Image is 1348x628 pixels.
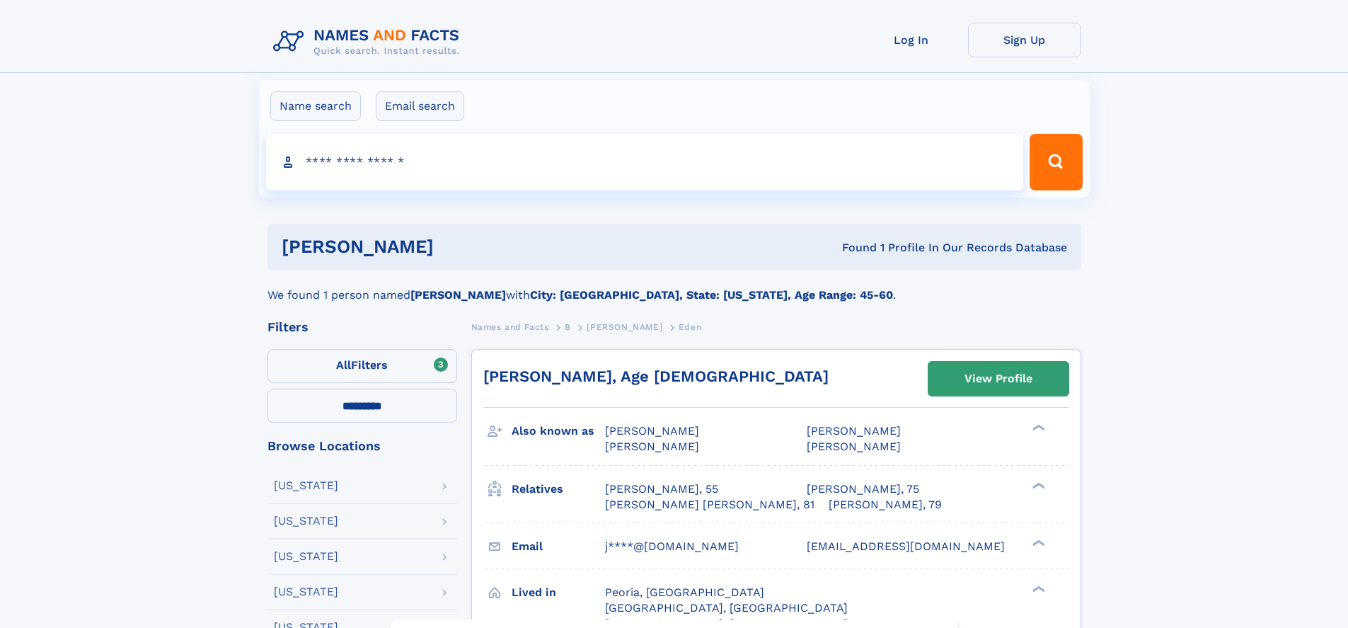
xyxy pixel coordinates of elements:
[807,440,901,453] span: [PERSON_NAME]
[483,367,829,385] a: [PERSON_NAME], Age [DEMOGRAPHIC_DATA]
[512,419,605,443] h3: Also known as
[605,424,699,438] span: [PERSON_NAME]
[829,497,942,513] a: [PERSON_NAME], 79
[274,551,338,562] div: [US_STATE]
[274,586,338,598] div: [US_STATE]
[471,318,549,336] a: Names and Facts
[530,288,893,302] b: City: [GEOGRAPHIC_DATA], State: [US_STATE], Age Range: 45-60
[587,322,662,332] span: [PERSON_NAME]
[267,440,457,452] div: Browse Locations
[679,322,701,332] span: Eden
[376,91,464,121] label: Email search
[807,481,919,497] a: [PERSON_NAME], 75
[1029,423,1046,433] div: ❯
[270,91,361,121] label: Name search
[512,477,605,501] h3: Relatives
[605,601,848,615] span: [GEOGRAPHIC_DATA], [GEOGRAPHIC_DATA]
[267,321,457,333] div: Filters
[274,480,338,491] div: [US_STATE]
[1030,134,1082,190] button: Search Button
[928,362,1068,396] a: View Profile
[587,318,662,336] a: [PERSON_NAME]
[267,349,457,383] label: Filters
[964,362,1032,395] div: View Profile
[282,238,638,256] h1: [PERSON_NAME]
[266,134,1024,190] input: search input
[512,581,605,605] h3: Lived in
[605,586,764,599] span: Peoria, [GEOGRAPHIC_DATA]
[1029,584,1046,593] div: ❯
[565,318,571,336] a: B
[274,515,338,527] div: [US_STATE]
[512,535,605,559] h3: Email
[605,481,718,497] a: [PERSON_NAME], 55
[605,440,699,453] span: [PERSON_NAME]
[855,23,968,57] a: Log In
[638,240,1067,256] div: Found 1 Profile In Our Records Database
[267,270,1081,304] div: We found 1 person named with .
[807,424,901,438] span: [PERSON_NAME]
[336,358,351,372] span: All
[565,322,571,332] span: B
[807,539,1005,553] span: [EMAIL_ADDRESS][DOMAIN_NAME]
[968,23,1081,57] a: Sign Up
[410,288,506,302] b: [PERSON_NAME]
[267,23,471,61] img: Logo Names and Facts
[1029,538,1046,547] div: ❯
[1029,481,1046,490] div: ❯
[605,497,814,513] a: [PERSON_NAME] [PERSON_NAME], 81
